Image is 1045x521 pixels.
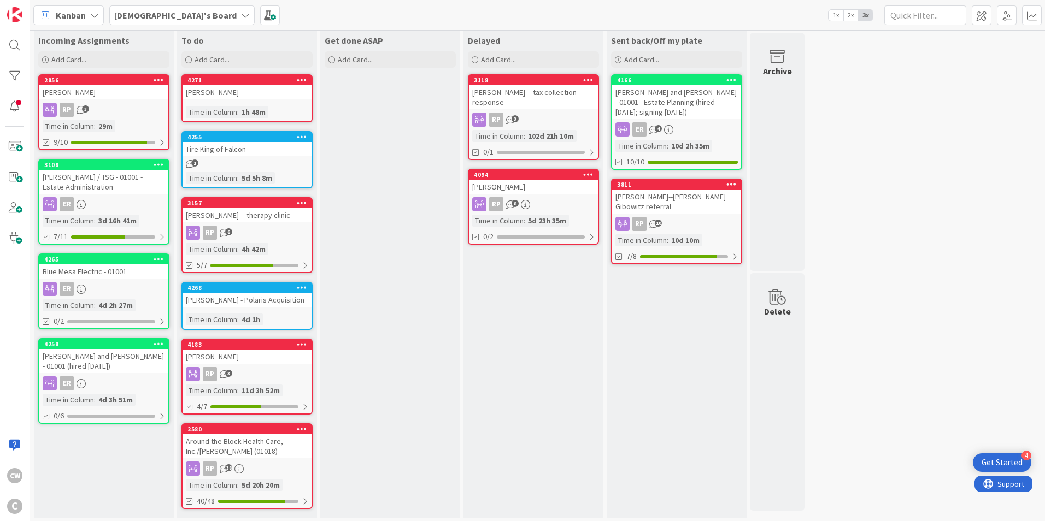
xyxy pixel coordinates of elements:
div: 4d 1h [239,313,263,325]
div: 3108 [44,161,168,169]
div: 2580 [183,424,312,434]
div: [PERSON_NAME] - Polaris Acquisition [183,293,312,307]
div: 3118[PERSON_NAME] -- tax collection response [469,75,598,109]
div: ER [39,376,168,390]
div: 29m [96,120,115,132]
span: 1 [191,159,198,167]
div: 4268[PERSON_NAME] - Polaris Acquisition [183,283,312,307]
div: 3118 [469,75,598,85]
div: 4265 [44,256,168,263]
div: Time in Column [43,215,94,227]
div: [PERSON_NAME]--[PERSON_NAME] Gibowitz referral [612,190,741,214]
div: CW [7,468,22,483]
div: RP [489,113,503,127]
div: 4094 [474,171,598,179]
div: 5d 20h 20m [239,479,283,491]
span: : [237,172,239,184]
div: [PERSON_NAME] -- tax collection response [469,85,598,109]
span: 4/7 [197,401,207,412]
span: Add Card... [481,55,516,64]
span: 3 [512,115,519,122]
img: Visit kanbanzone.com [7,7,22,22]
div: ER [39,282,168,296]
div: RP [183,461,312,476]
span: Add Card... [51,55,86,64]
div: 4271 [183,75,312,85]
div: RP [60,103,74,117]
div: Around the Block Health Care, Inc./[PERSON_NAME] (01018) [183,434,312,458]
div: 4094 [469,170,598,180]
div: [PERSON_NAME] [469,180,598,194]
span: : [524,130,525,142]
span: : [94,120,96,132]
div: 3108 [39,160,168,170]
div: 3811 [612,180,741,190]
span: : [237,384,239,396]
span: 0/2 [54,316,64,327]
span: : [524,215,525,227]
div: Time in Column [186,479,237,491]
span: 7/8 [626,251,637,262]
div: 1h 48m [239,106,268,118]
span: 3 [225,370,232,377]
span: 9/10 [54,137,68,148]
div: 5d 5h 8m [239,172,275,184]
span: Delayed [468,35,500,46]
span: Incoming Assignments [38,35,130,46]
div: RP [203,367,217,381]
div: 4255 [183,132,312,142]
div: RP [183,226,312,240]
div: 4183[PERSON_NAME] [183,340,312,364]
div: 4d 3h 51m [96,394,136,406]
div: 4166 [612,75,741,85]
div: [PERSON_NAME] [183,85,312,99]
div: 3811[PERSON_NAME]--[PERSON_NAME] Gibowitz referral [612,180,741,214]
div: [PERSON_NAME] and [PERSON_NAME] - 01001 - Estate Planning (hired [DATE]; signing [DATE]) [612,85,741,119]
div: Time in Column [615,234,667,246]
div: 4d 2h 27m [96,299,136,311]
span: Add Card... [195,55,230,64]
div: RP [183,367,312,381]
div: Time in Column [472,130,524,142]
span: : [667,234,668,246]
div: RP [203,461,217,476]
div: 10d 2h 35m [668,140,712,152]
div: RP [203,226,217,240]
div: Time in Column [615,140,667,152]
div: 3811 [617,181,741,188]
div: RP [612,217,741,231]
span: 2x [843,10,858,21]
span: 1x [829,10,843,21]
div: [PERSON_NAME] [39,85,168,99]
span: : [237,243,239,255]
span: 0/2 [483,231,494,242]
div: 4258 [44,340,168,348]
div: RP [469,113,598,127]
div: Open Get Started checklist, remaining modules: 4 [973,453,1031,472]
div: 4166 [617,76,741,84]
span: 4 [655,125,662,132]
div: 4h 42m [239,243,268,255]
div: ER [60,197,74,211]
div: Delete [764,305,791,318]
span: 40/48 [197,495,215,507]
div: 4265Blue Mesa Electric - 01001 [39,254,168,279]
div: Time in Column [186,243,237,255]
div: Time in Column [186,384,237,396]
div: 10d 10m [668,234,702,246]
div: ER [60,282,74,296]
div: ER [612,122,741,137]
input: Quick Filter... [884,5,966,25]
div: Get Started [982,457,1023,468]
div: 3d 16h 41m [96,215,139,227]
div: Time in Column [186,172,237,184]
div: ER [60,376,74,390]
div: 102d 21h 10m [525,130,577,142]
span: Support [23,2,50,15]
div: Time in Column [43,394,94,406]
span: : [237,479,239,491]
div: 2580 [187,425,312,433]
div: RP [632,217,647,231]
div: 11d 3h 52m [239,384,283,396]
span: : [94,215,96,227]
